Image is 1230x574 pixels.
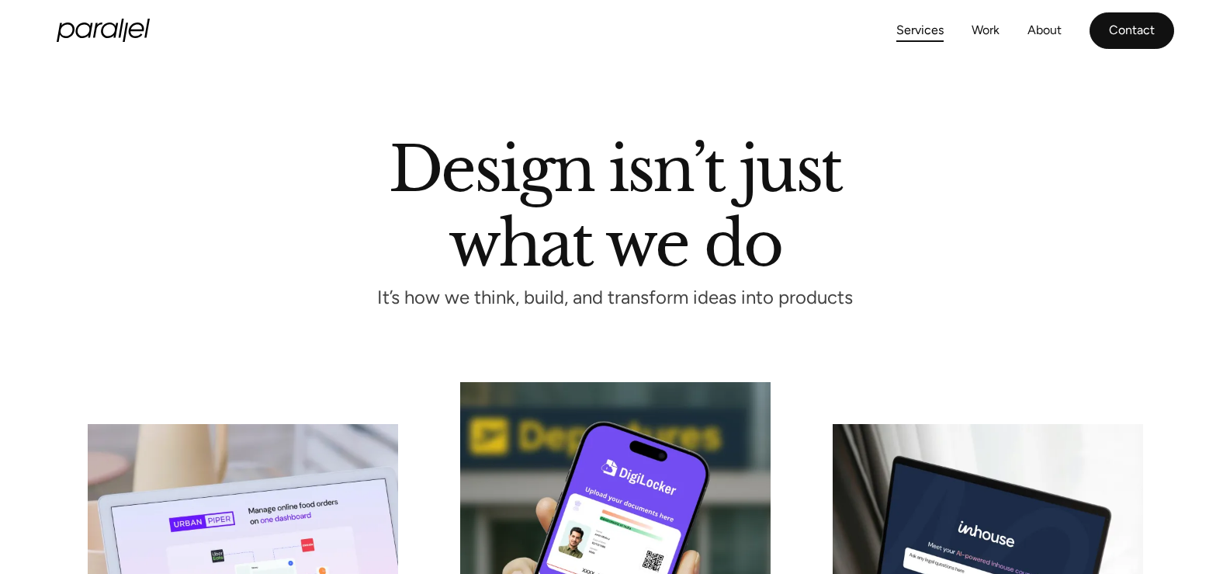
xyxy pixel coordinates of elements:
p: It’s how we think, build, and transform ideas into products [349,291,882,304]
a: home [57,19,150,42]
a: About [1027,19,1062,42]
a: Contact [1090,12,1174,49]
h1: Design isn’t just what we do [389,139,842,266]
a: Services [896,19,944,42]
a: Work [972,19,1000,42]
